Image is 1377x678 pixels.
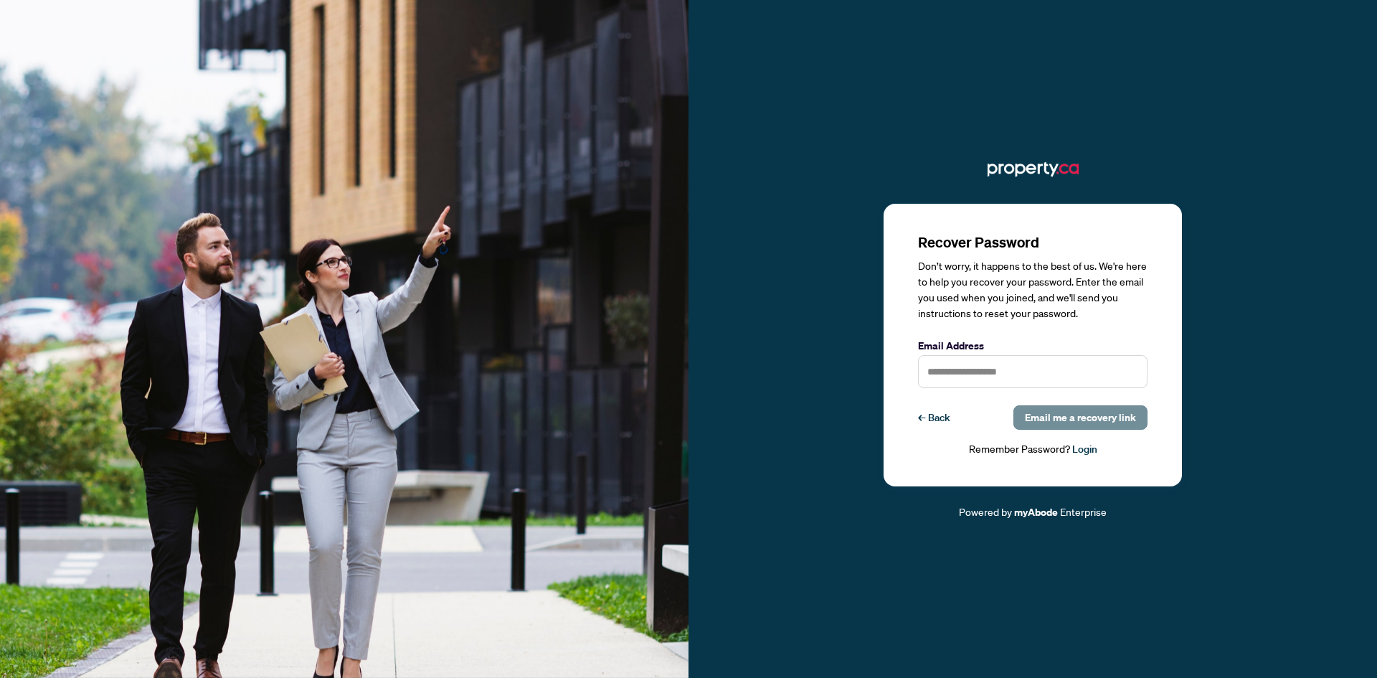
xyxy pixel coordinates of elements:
img: ma-logo [988,158,1079,181]
button: Email me a recovery link [1013,405,1147,430]
a: ←Back [918,405,950,430]
div: Don’t worry, it happens to the best of us. We're here to help you recover your password. Enter th... [918,258,1147,321]
a: myAbode [1014,504,1058,520]
span: ← [918,410,925,425]
span: Powered by [959,505,1012,518]
span: Enterprise [1060,505,1107,518]
span: Email me a recovery link [1025,406,1136,429]
h3: Recover Password [918,232,1147,253]
a: Login [1072,443,1097,456]
div: Remember Password? [918,441,1147,458]
label: Email Address [918,338,1147,354]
